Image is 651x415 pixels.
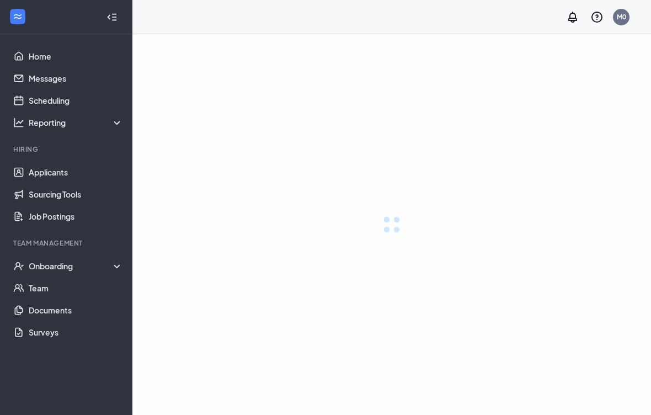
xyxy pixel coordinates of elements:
svg: Analysis [13,117,24,128]
svg: Notifications [566,10,579,24]
a: Sourcing Tools [29,183,123,205]
div: Onboarding [29,260,124,272]
div: M0 [617,12,626,22]
a: Applicants [29,161,123,183]
div: Reporting [29,117,124,128]
div: Hiring [13,145,121,154]
a: Home [29,45,123,67]
svg: QuestionInfo [590,10,604,24]
svg: UserCheck [13,260,24,272]
a: Surveys [29,321,123,343]
a: Team [29,277,123,299]
svg: Collapse [106,12,118,23]
a: Scheduling [29,89,123,111]
a: Messages [29,67,123,89]
a: Documents [29,299,123,321]
div: Team Management [13,238,121,248]
svg: WorkstreamLogo [12,11,23,22]
a: Job Postings [29,205,123,227]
